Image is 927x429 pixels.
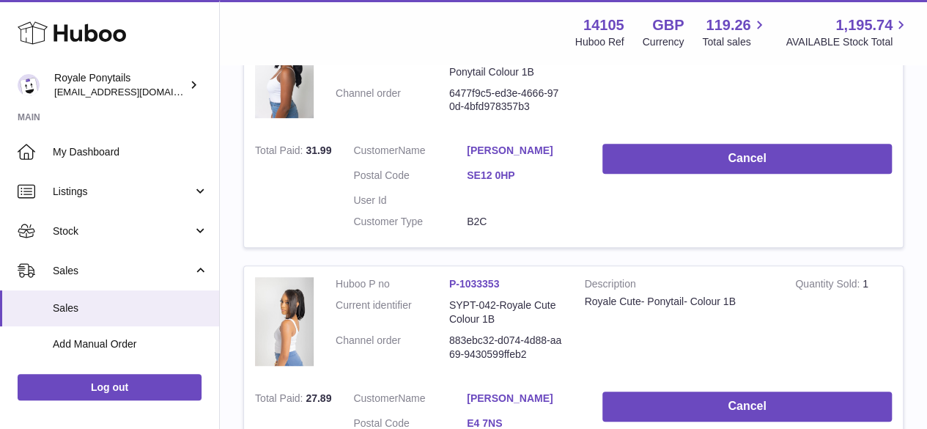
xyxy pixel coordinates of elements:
td: 1 [784,19,903,133]
a: [PERSON_NAME] [467,144,580,158]
a: Log out [18,374,202,400]
dt: Current identifier [336,298,449,326]
div: Royale Ponytails [54,71,186,99]
span: 119.26 [706,15,750,35]
span: Customer [353,144,398,156]
span: Sales [53,264,193,278]
div: Huboo Ref [575,35,624,49]
strong: Total Paid [255,392,306,408]
dd: 6477f9c5-ed3e-4666-970d-4bfd978357b3 [449,87,563,114]
span: 31.99 [306,144,331,156]
span: 1,195.74 [835,15,893,35]
a: 119.26 Total sales [702,15,767,49]
span: Customer [353,392,398,404]
span: Total sales [702,35,767,49]
span: Stock [53,224,193,238]
dd: SYPT-042-Royale Cute Colour 1B [449,298,563,326]
dt: Channel order [336,334,449,362]
dt: Current identifier [336,51,449,79]
a: 1,195.74 AVAILABLE Stock Total [786,15,909,49]
a: P-1033353 [449,278,500,290]
div: Currency [643,35,684,49]
span: AVAILABLE Stock Total [786,35,909,49]
dt: Huboo P no [336,277,449,291]
dt: Postal Code [353,169,467,186]
dd: B2C [467,215,580,229]
dd: 883ebc32-d074-4d88-aa69-9430599ffeb2 [449,334,563,362]
button: Cancel [602,392,892,422]
span: Add Manual Order [53,337,208,351]
div: Royale Cute- Ponytail- Colour 1B [585,295,774,309]
dt: Name [353,144,467,161]
strong: Total Paid [255,144,306,160]
button: Cancel [602,144,892,174]
span: Sales [53,301,208,315]
strong: Quantity Sold [795,278,863,293]
dt: User Id [353,194,467,208]
dd: SYPT-038-Royale Duo - Ponytail Colour 1B [449,51,563,79]
img: 141051741008061.png [255,30,314,119]
dt: Channel order [336,87,449,114]
dt: Customer Type [353,215,467,229]
td: 1 [784,266,903,381]
span: Listings [53,185,193,199]
strong: 14105 [583,15,624,35]
span: 27.89 [306,392,331,404]
strong: Description [585,277,774,295]
dt: Name [353,392,467,409]
span: [EMAIL_ADDRESS][DOMAIN_NAME] [54,86,215,98]
a: [PERSON_NAME] [467,392,580,406]
strong: GBP [652,15,684,35]
img: internalAdmin-14105@internal.huboo.com [18,74,40,96]
span: My Dashboard [53,145,208,159]
img: 141051741008281.png [255,277,314,366]
a: SE12 0HP [467,169,580,183]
